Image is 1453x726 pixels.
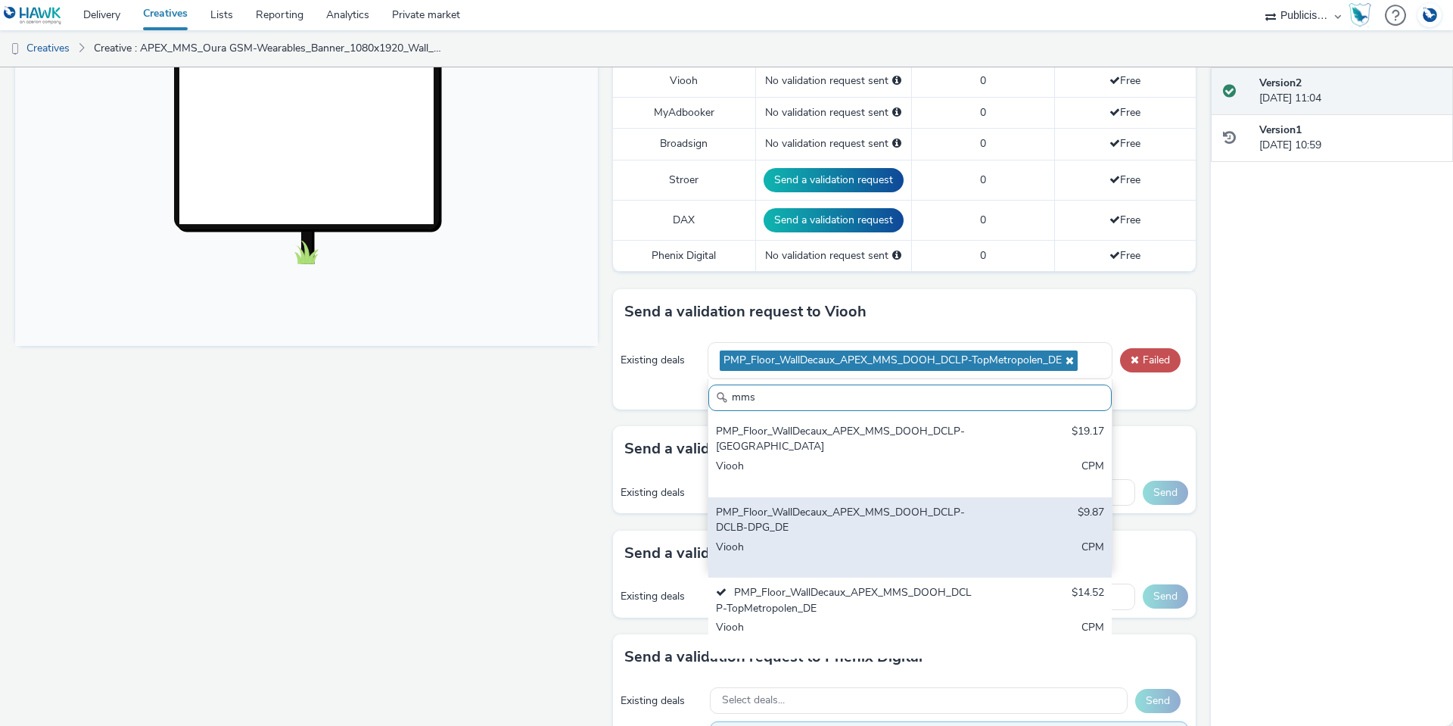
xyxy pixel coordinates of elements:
a: Creative : APEX_MMS_Oura GSM-Wearables_Banner_1080x1920_Wall_Muc [86,30,450,67]
div: PMP_Floor_WallDecaux_APEX_MMS_DOOH_DCLP-TopMetropolen_DE [716,585,972,616]
span: Free [1109,73,1140,88]
span: 0 [980,213,986,227]
img: Hawk Academy [1349,3,1371,27]
div: Viooh [716,620,972,651]
strong: Version 1 [1259,123,1302,137]
span: 0 [980,173,986,187]
span: Free [1109,248,1140,263]
span: Free [1109,136,1140,151]
div: Please select a deal below and click on Send to send a validation request to MyAdbooker. [892,105,901,120]
img: Account DE [1418,3,1441,28]
h3: Send a validation request to Broadsign [624,438,898,460]
div: No validation request sent [764,136,904,151]
div: Viooh [716,540,972,571]
button: Send a validation request [764,168,904,192]
input: Search...... [708,385,1112,411]
div: Please select a deal below and click on Send to send a validation request to Phenix Digital. [892,248,901,263]
td: DAX [613,200,755,240]
span: PMP_Floor_WallDecaux_APEX_MMS_DOOH_DCLP-TopMetropolen_DE [723,354,1062,367]
div: Viooh [716,459,972,490]
td: Broadsign [613,129,755,160]
button: Failed [1120,348,1181,372]
h3: Send a validation request to Phenix Digital [624,646,923,668]
div: PMP_Floor_WallDecaux_APEX_MMS_DOOH_DCLP-DCLB-DPG_DE [716,505,972,536]
button: Send a validation request [764,208,904,232]
div: $19.17 [1072,424,1104,455]
div: Existing deals [621,589,704,604]
div: CPM [1081,620,1104,651]
h3: Send a validation request to Viooh [624,301,867,323]
div: CPM [1081,459,1104,490]
button: Send [1143,584,1188,609]
div: No validation request sent [764,105,904,120]
span: 0 [980,105,986,120]
button: Send [1143,481,1188,505]
div: [DATE] 10:59 [1259,123,1441,154]
div: Existing deals [621,693,702,709]
div: No validation request sent [764,73,904,89]
span: 0 [980,136,986,151]
div: [DATE] 11:04 [1259,76,1441,107]
div: $14.52 [1072,585,1104,616]
strong: Version 2 [1259,76,1302,90]
td: MyAdbooker [613,97,755,128]
span: 0 [980,73,986,88]
div: Please select a deal below and click on Send to send a validation request to Broadsign. [892,136,901,151]
span: Free [1109,213,1140,227]
div: $9.87 [1078,505,1104,536]
div: PMP_Floor_WallDecaux_APEX_MMS_DOOH_DCLP-[GEOGRAPHIC_DATA] [716,424,972,455]
span: Free [1109,105,1140,120]
a: Hawk Academy [1349,3,1377,27]
button: Send [1135,689,1181,713]
td: Viooh [613,66,755,97]
div: Existing deals [621,485,704,500]
div: Please select a deal below and click on Send to send a validation request to Viooh. [892,73,901,89]
div: CPM [1081,540,1104,571]
td: Stroer [613,160,755,200]
td: Phenix Digital [613,240,755,271]
img: Advertisement preview [220,47,362,301]
h3: Send a validation request to MyAdbooker [624,542,916,565]
img: dooh [8,42,23,57]
img: undefined Logo [4,6,62,25]
div: Existing deals [621,353,700,368]
span: 0 [980,248,986,263]
span: Select deals... [722,694,785,707]
span: Free [1109,173,1140,187]
div: No validation request sent [764,248,904,263]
